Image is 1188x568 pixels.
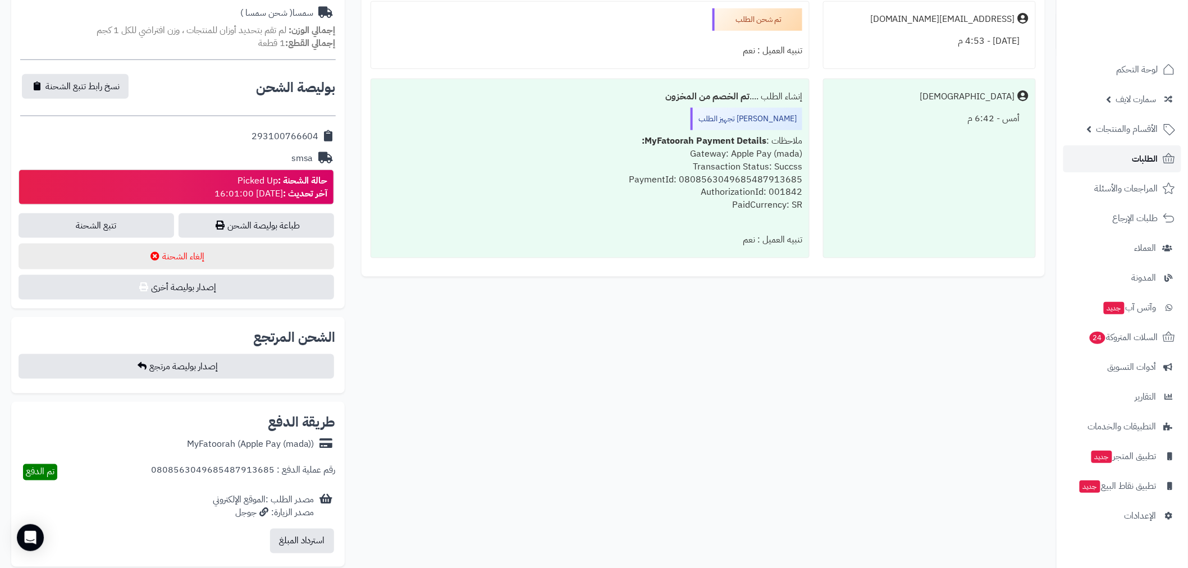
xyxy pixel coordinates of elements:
[283,187,328,200] strong: آخر تحديث :
[1103,300,1157,315] span: وآتس آب
[378,86,802,108] div: إنشاء الطلب ....
[19,275,334,300] button: إصدار بوليصة أخرى
[19,244,334,269] button: إلغاء الشحنة
[179,213,334,238] a: طباعة بوليصة الشحن
[1063,56,1181,83] a: لوحة التحكم
[1063,413,1181,440] a: التطبيقات والخدمات
[1063,175,1181,202] a: المراجعات والأسئلة
[1091,451,1112,463] span: جديد
[256,81,336,94] h2: بوليصة الشحن
[268,415,336,429] h2: طريقة الدفع
[1096,121,1158,137] span: الأقسام والمنتجات
[1063,145,1181,172] a: الطلبات
[291,152,313,165] div: smsa
[22,74,129,99] button: نسخ رابط تتبع الشحنة
[240,7,313,20] div: سمسا
[270,529,334,553] button: استرداد المبلغ
[240,6,293,20] span: ( شحن سمسا )
[378,229,802,251] div: تنبيه العميل : نعم
[1063,443,1181,470] a: تطبيق المتجرجديد
[214,175,328,200] div: Picked Up [DATE] 16:01:00
[1063,473,1181,500] a: تطبيق نقاط البيعجديد
[1063,264,1181,291] a: المدونة
[278,174,328,187] strong: حالة الشحنة :
[1095,181,1158,196] span: المراجعات والأسئلة
[1113,210,1158,226] span: طلبات الإرجاع
[19,213,174,238] a: تتبع الشحنة
[830,108,1029,130] div: أمس - 6:42 م
[1116,91,1157,107] span: سمارت لايف
[1117,62,1158,77] span: لوحة التحكم
[187,438,314,451] div: MyFatoorah (Apple Pay (mada))
[1088,419,1157,434] span: التطبيقات والخدمات
[1125,508,1157,524] span: الإعدادات
[45,80,120,93] span: نسخ رابط تتبع الشحنة
[1080,480,1100,493] span: جديد
[1135,389,1157,405] span: التقارير
[252,130,319,143] div: 293100766604
[1063,502,1181,529] a: الإعدادات
[378,130,802,229] div: ملاحظات : Gateway: Apple Pay (mada) Transaction Status: Succss PaymentId: 0808563049685487913685 ...
[213,507,314,520] div: مصدر الزيارة: جوجل
[258,36,336,50] small: 1 قطعة
[151,464,336,480] div: رقم عملية الدفع : 0808563049685487913685
[1135,240,1157,256] span: العملاء
[1090,332,1105,344] span: 24
[1104,302,1125,314] span: جديد
[1063,354,1181,381] a: أدوات التسويق
[691,108,802,130] div: [PERSON_NAME] تجهيز الطلب
[920,90,1015,103] div: [DEMOGRAPHIC_DATA]
[1089,329,1158,345] span: السلات المتروكة
[26,465,54,479] span: تم الدفع
[1090,448,1157,464] span: تطبيق المتجر
[830,30,1029,52] div: [DATE] - 4:53 م
[870,13,1015,26] div: [EMAIL_ADDRESS][DOMAIN_NAME]
[378,40,802,62] div: تنبيه العميل : نعم
[1079,478,1157,494] span: تطبيق نقاط البيع
[97,24,286,37] span: لم تقم بتحديد أوزان للمنتجات ، وزن افتراضي للكل 1 كجم
[1108,359,1157,375] span: أدوات التسويق
[253,331,336,344] h2: الشحن المرتجع
[213,494,314,520] div: مصدر الطلب :الموقع الإلكتروني
[1132,151,1158,167] span: الطلبات
[285,36,336,50] strong: إجمالي القطع:
[1132,270,1157,286] span: المدونة
[712,8,802,31] div: تم شحن الطلب
[1063,294,1181,321] a: وآتس آبجديد
[1112,30,1177,54] img: logo-2.png
[17,524,44,551] div: Open Intercom Messenger
[289,24,336,37] strong: إجمالي الوزن:
[1063,383,1181,410] a: التقارير
[665,90,750,103] b: تم الخصم من المخزون
[19,354,334,379] button: إصدار بوليصة مرتجع
[642,134,766,148] b: MyFatoorah Payment Details:
[1063,324,1181,351] a: السلات المتروكة24
[1063,205,1181,232] a: طلبات الإرجاع
[1063,235,1181,262] a: العملاء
